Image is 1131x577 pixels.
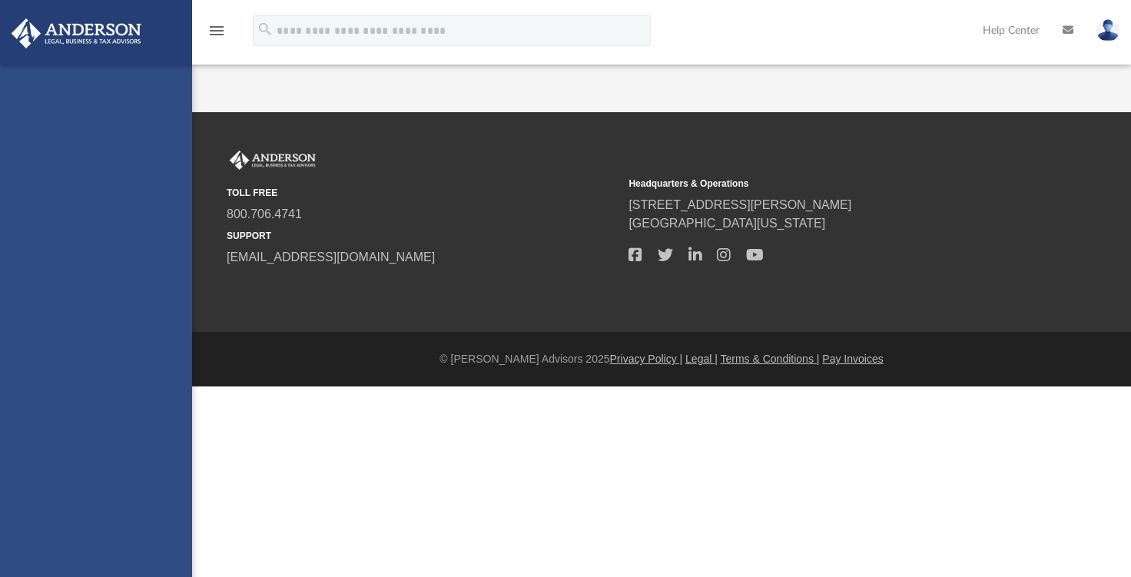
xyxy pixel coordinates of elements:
i: menu [207,22,226,40]
img: Anderson Advisors Platinum Portal [7,18,146,48]
a: menu [207,29,226,40]
small: SUPPORT [227,229,618,243]
a: 800.706.4741 [227,207,302,221]
a: [STREET_ADDRESS][PERSON_NAME] [629,198,851,211]
small: TOLL FREE [227,186,618,200]
img: User Pic [1096,19,1119,41]
a: [GEOGRAPHIC_DATA][US_STATE] [629,217,825,230]
div: © [PERSON_NAME] Advisors 2025 [192,351,1131,367]
a: Pay Invoices [822,353,883,365]
img: Anderson Advisors Platinum Portal [227,151,319,171]
a: [EMAIL_ADDRESS][DOMAIN_NAME] [227,250,435,264]
i: search [257,21,274,38]
a: Privacy Policy | [610,353,683,365]
a: Legal | [685,353,718,365]
a: Terms & Conditions | [721,353,820,365]
small: Headquarters & Operations [629,177,1020,191]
